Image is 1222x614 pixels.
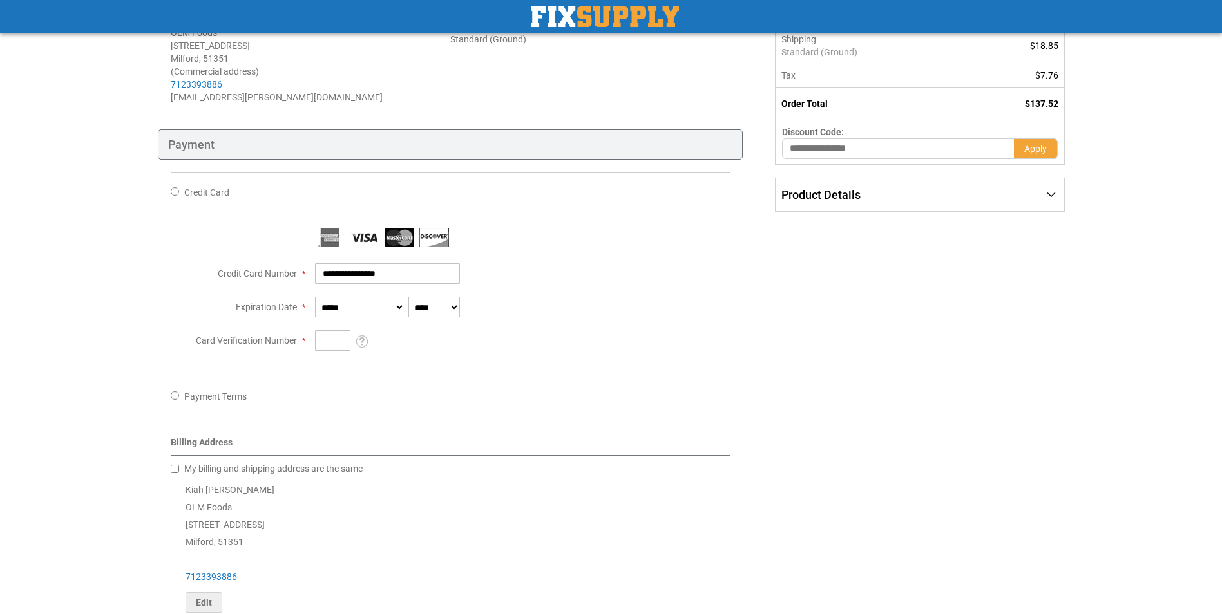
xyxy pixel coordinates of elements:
button: Apply [1014,138,1058,159]
img: Visa [350,228,379,247]
span: $7.76 [1035,70,1058,80]
span: $18.85 [1030,41,1058,51]
span: Credit Card [184,187,229,198]
div: Payment [158,129,743,160]
span: Edit [196,597,212,608]
span: Discount Code: [782,127,844,137]
span: Expiration Date [236,302,297,312]
th: Tax [776,64,966,88]
a: 7123393886 [171,79,222,89]
img: Discover [419,228,449,247]
img: American Express [315,228,345,247]
span: Apply [1024,144,1047,154]
span: [EMAIL_ADDRESS][PERSON_NAME][DOMAIN_NAME] [171,92,383,102]
span: Standard (Ground) [781,46,959,59]
strong: Order Total [781,98,828,109]
span: Shipping [781,34,816,44]
span: My billing and shipping address are the same [184,463,363,474]
span: Payment Terms [184,391,247,402]
a: 7123393886 [186,572,237,582]
button: Edit [186,592,222,613]
img: MasterCard [385,228,414,247]
div: Kiah [PERSON_NAME] OLM Foods [STREET_ADDRESS] Milford , 51351 [171,481,730,613]
span: Product Details [781,188,861,201]
img: Fix Industrial Supply [531,6,679,27]
span: Credit Card Number [218,268,297,279]
div: Standard (Ground) [450,33,730,46]
div: Billing Address [171,436,730,456]
a: store logo [531,6,679,27]
span: Card Verification Number [196,335,297,346]
address: Kiah [PERSON_NAME] OLM Foods [STREET_ADDRESS] Milford , 51351 (Commercial address) [171,14,450,104]
span: $137.52 [1025,98,1058,109]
